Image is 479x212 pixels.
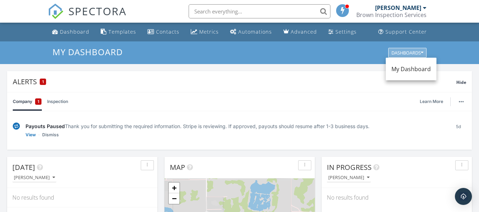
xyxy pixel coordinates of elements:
div: Dashboards [391,50,423,55]
div: Dashboard [60,28,89,35]
span: My Dashboard [52,46,123,58]
div: [PERSON_NAME] [375,4,421,11]
div: 5d [450,122,466,138]
a: Settings [325,25,360,39]
a: Contacts [145,25,182,39]
div: [PERSON_NAME] [328,175,369,180]
a: View [26,131,36,138]
a: Dashboard [49,25,92,39]
div: Alerts [13,77,456,86]
div: Support Center [385,28,427,35]
div: Metrics [199,28,219,35]
span: SPECTORA [68,4,127,18]
a: Learn More [420,98,447,105]
a: Dismiss [42,131,59,138]
span: Map [170,162,185,172]
img: The Best Home Inspection Software - Spectora [48,4,63,19]
div: Advanced [291,28,317,35]
a: Metrics [188,25,222,39]
a: Advanced [280,25,320,39]
span: Payouts Paused [26,123,65,129]
input: Search everything... [189,4,330,18]
button: Dashboards [388,48,427,58]
span: 1 [42,79,44,84]
a: Zoom out [169,193,179,204]
a: Company [13,92,41,111]
div: Thank you for submitting the required information. Stripe is reviewing. If approved, payouts shou... [26,122,445,130]
div: Brown Inspection Services [356,11,427,18]
img: ellipsis-632cfdd7c38ec3a7d453.svg [459,101,464,102]
div: No results found [7,188,157,207]
div: Templates [108,28,136,35]
span: Hide [456,79,466,85]
div: Automations [238,28,272,35]
a: SPECTORA [48,10,127,24]
span: In Progress [327,162,372,172]
div: [PERSON_NAME] [14,175,55,180]
div: Contacts [156,28,179,35]
div: Open Intercom Messenger [455,188,472,205]
a: Support Center [375,25,430,39]
img: under-review-2fe708636b114a7f4b8d.svg [13,122,20,130]
a: Templates [98,25,139,39]
div: Settings [335,28,357,35]
span: [DATE] [12,162,35,172]
a: Zoom in [169,183,179,193]
span: My Dashboard [391,65,431,73]
div: No results found [322,188,472,207]
button: [PERSON_NAME] [327,173,371,183]
a: Inspection [47,92,68,111]
button: [PERSON_NAME] [12,173,56,183]
a: Automations (Basic) [227,25,275,39]
span: 1 [38,98,39,105]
